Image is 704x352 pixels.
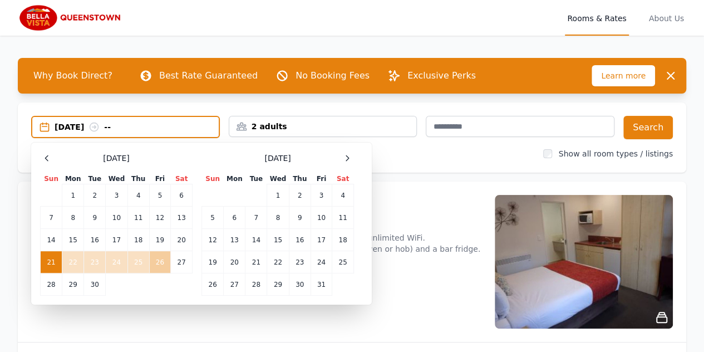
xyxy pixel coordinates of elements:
td: 17 [311,229,332,251]
td: 12 [202,229,224,251]
th: Sun [202,174,224,184]
td: 11 [332,207,354,229]
div: [DATE] -- [55,121,219,133]
td: 14 [245,229,267,251]
td: 6 [224,207,245,229]
th: Mon [62,174,84,184]
th: Wed [106,174,127,184]
p: Exclusive Perks [407,69,476,82]
td: 8 [62,207,84,229]
th: Sat [171,174,193,184]
td: 2 [289,184,311,207]
td: 22 [62,251,84,273]
td: 19 [202,251,224,273]
td: 20 [171,229,193,251]
td: 22 [267,251,289,273]
th: Thu [289,174,311,184]
th: Tue [245,174,267,184]
td: 2 [84,184,106,207]
td: 28 [245,273,267,296]
th: Mon [224,174,245,184]
td: 18 [127,229,149,251]
th: Thu [127,174,149,184]
td: 4 [127,184,149,207]
td: 9 [84,207,106,229]
td: 3 [106,184,127,207]
td: 27 [224,273,245,296]
td: 20 [224,251,245,273]
td: 15 [267,229,289,251]
p: No Booking Fees [296,69,370,82]
td: 19 [149,229,170,251]
td: 26 [149,251,170,273]
td: 26 [202,273,224,296]
td: 23 [84,251,106,273]
td: 13 [224,229,245,251]
td: 15 [62,229,84,251]
td: 5 [202,207,224,229]
td: 8 [267,207,289,229]
td: 14 [41,229,62,251]
td: 1 [267,184,289,207]
td: 16 [289,229,311,251]
p: Best Rate Guaranteed [159,69,258,82]
td: 29 [267,273,289,296]
td: 13 [171,207,193,229]
td: 23 [289,251,311,273]
td: 24 [106,251,127,273]
td: 5 [149,184,170,207]
td: 25 [127,251,149,273]
td: 18 [332,229,354,251]
img: Bella Vista Queenstown [18,4,125,31]
td: 1 [62,184,84,207]
td: 4 [332,184,354,207]
td: 21 [41,251,62,273]
th: Sat [332,174,354,184]
td: 30 [289,273,311,296]
td: 7 [245,207,267,229]
td: 17 [106,229,127,251]
td: 11 [127,207,149,229]
td: 3 [311,184,332,207]
td: 10 [106,207,127,229]
span: Why Book Direct? [24,65,121,87]
th: Wed [267,174,289,184]
td: 12 [149,207,170,229]
th: Fri [149,174,170,184]
span: [DATE] [103,153,129,164]
td: 7 [41,207,62,229]
td: 6 [171,184,193,207]
td: 28 [41,273,62,296]
span: Learn more [592,65,655,86]
td: 9 [289,207,311,229]
td: 10 [311,207,332,229]
td: 24 [311,251,332,273]
td: 21 [245,251,267,273]
th: Tue [84,174,106,184]
td: 29 [62,273,84,296]
td: 30 [84,273,106,296]
td: 31 [311,273,332,296]
button: Search [623,116,673,139]
td: 27 [171,251,193,273]
div: 2 adults [229,121,417,132]
th: Fri [311,174,332,184]
td: 16 [84,229,106,251]
td: 25 [332,251,354,273]
span: [DATE] [264,153,291,164]
th: Sun [41,174,62,184]
label: Show all room types / listings [559,149,673,158]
